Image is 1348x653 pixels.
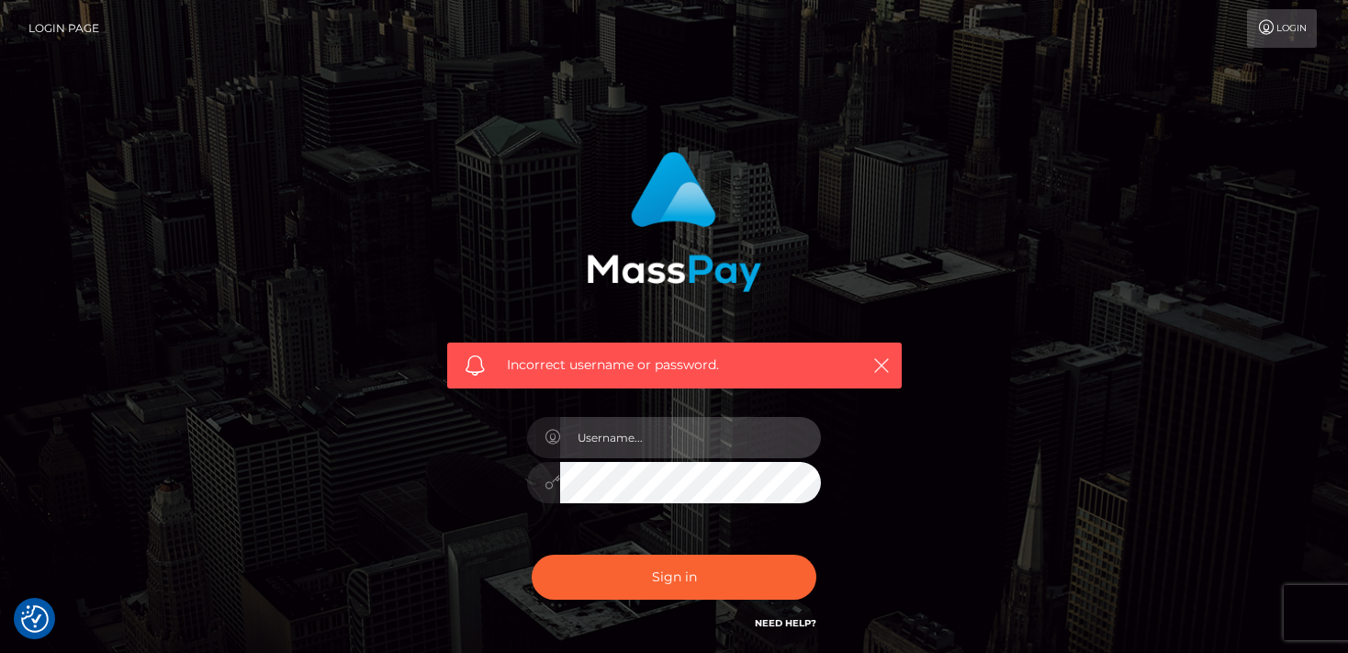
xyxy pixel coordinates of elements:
[755,617,816,629] a: Need Help?
[507,355,842,375] span: Incorrect username or password.
[560,417,821,458] input: Username...
[1247,9,1317,48] a: Login
[532,555,816,600] button: Sign in
[28,9,99,48] a: Login Page
[21,605,49,633] button: Consent Preferences
[21,605,49,633] img: Revisit consent button
[587,152,761,292] img: MassPay Login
